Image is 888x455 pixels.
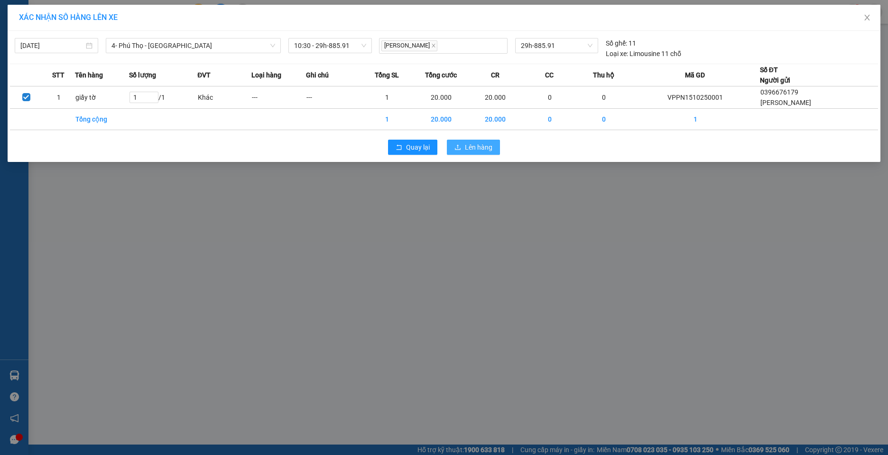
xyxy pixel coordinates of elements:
[414,109,468,130] td: 20.000
[577,109,631,130] td: 0
[431,43,436,48] span: close
[306,70,329,80] span: Ghi chú
[12,12,59,59] img: logo.jpg
[468,109,522,130] td: 20.000
[381,40,437,51] span: [PERSON_NAME]
[606,38,636,48] div: 11
[577,86,631,109] td: 0
[523,109,577,130] td: 0
[75,86,129,109] td: giấy tờ
[89,23,397,35] li: Số 10 ngõ 15 Ngọc Hồi, Q.[PERSON_NAME], [GEOGRAPHIC_DATA]
[523,86,577,109] td: 0
[197,86,251,109] td: Khác
[631,86,760,109] td: VPPN1510250001
[425,70,457,80] span: Tổng cước
[360,109,414,130] td: 1
[606,38,627,48] span: Số ghế:
[760,65,790,85] div: Số ĐT Người gửi
[414,86,468,109] td: 20.000
[197,70,211,80] span: ĐVT
[631,109,760,130] td: 1
[863,14,871,21] span: close
[606,48,628,59] span: Loại xe:
[89,35,397,47] li: Hotline: 19001155
[75,70,103,80] span: Tên hàng
[375,70,399,80] span: Tổng SL
[606,48,681,59] div: Limousine 11 chỗ
[760,88,798,96] span: 0396676179
[306,86,360,109] td: ---
[396,144,402,152] span: rollback
[294,38,366,53] span: 10:30 - 29h-885.91
[251,86,305,109] td: ---
[491,70,499,80] span: CR
[43,86,75,109] td: 1
[19,13,118,22] span: XÁC NHẬN SỐ HÀNG LÊN XE
[454,144,461,152] span: upload
[447,140,500,155] button: uploadLên hàng
[52,70,65,80] span: STT
[129,70,156,80] span: Số lượng
[465,142,492,152] span: Lên hàng
[468,86,522,109] td: 20.000
[360,86,414,109] td: 1
[521,38,592,53] span: 29h-885.91
[20,40,84,51] input: 15/10/2025
[854,5,880,31] button: Close
[593,70,614,80] span: Thu hộ
[406,142,430,152] span: Quay lại
[760,99,811,106] span: [PERSON_NAME]
[270,43,276,48] span: down
[75,109,129,130] td: Tổng cộng
[545,70,554,80] span: CC
[388,140,437,155] button: rollbackQuay lại
[12,69,141,101] b: GỬI : VP [GEOGRAPHIC_DATA]
[129,86,197,109] td: / 1
[111,38,275,53] span: 4- Phú Thọ - Ga
[251,70,281,80] span: Loại hàng
[685,70,705,80] span: Mã GD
